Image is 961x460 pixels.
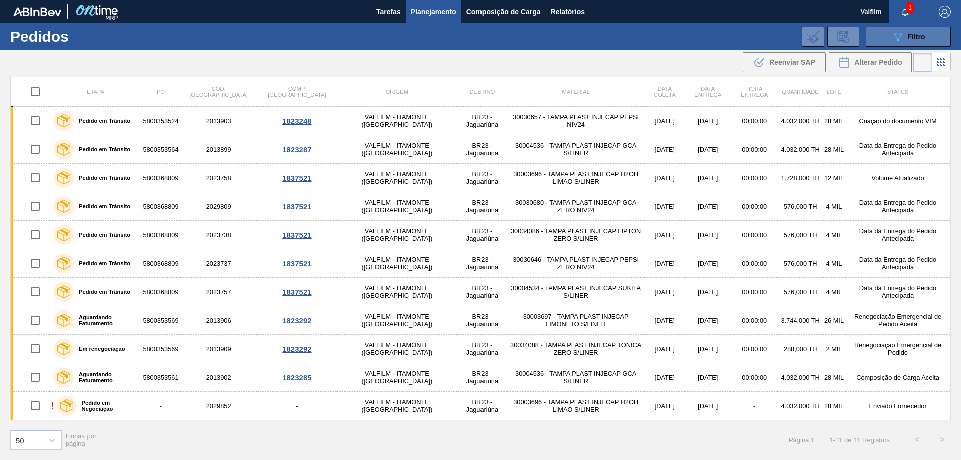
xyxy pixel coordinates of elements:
div: Solicitação de Revisão de Pedidos [827,27,859,47]
td: Data da Entrega do Pedido Antecipada [845,249,950,278]
td: 5800368809 [141,221,180,249]
td: 2013902 [180,363,257,392]
td: BR23 - Jaguariúna [457,392,508,420]
td: 30004536 - TAMPA PLAST INJECAP GCA S/LINER [507,363,644,392]
a: Pedido em Trânsito58003688092023737VALFILM - ITAMONTE ([GEOGRAPHIC_DATA])BR23 - Jaguariúna3003064... [11,249,951,278]
td: [DATE] [685,192,731,221]
td: [DATE] [644,249,685,278]
label: Aguardando Faturamento [74,314,137,326]
td: 00:00:00 [731,192,778,221]
a: Pedido em Trânsito58003688092029809VALFILM - ITAMONTE ([GEOGRAPHIC_DATA])BR23 - Jaguariúna3003068... [11,192,951,221]
td: 4.032,000 TH [778,107,822,135]
td: 5800353561 [141,363,180,392]
td: [DATE] [685,392,731,420]
td: [DATE] [644,363,685,392]
td: 00:00:00 [731,221,778,249]
span: Hora Entrega [741,86,768,98]
div: ! [51,400,54,412]
td: 30003696 - TAMPA PLAST INJECAP H2OH LIMAO S/LINER [507,392,644,420]
td: VALFILM - ITAMONTE ([GEOGRAPHIC_DATA]) [337,164,457,192]
td: - [257,392,337,420]
span: Alterar Pedido [854,58,902,66]
span: Cód. [GEOGRAPHIC_DATA] [189,86,247,98]
td: 00:00:00 [731,164,778,192]
td: 5800353564 [141,135,180,164]
div: 1837521 [259,259,335,268]
td: 2023737 [180,249,257,278]
td: 4 MIL [823,278,845,306]
td: BR23 - Jaguariúna [457,164,508,192]
td: VALFILM - ITAMONTE ([GEOGRAPHIC_DATA]) [337,107,457,135]
td: 5800353524 [141,107,180,135]
div: 1823248 [259,117,335,125]
span: Planejamento [411,6,456,18]
span: Status [887,89,908,95]
img: Logout [939,6,951,18]
td: VALFILM - ITAMONTE ([GEOGRAPHIC_DATA]) [337,135,457,164]
td: 00:00:00 [731,107,778,135]
td: 12 MIL [823,164,845,192]
button: > [930,427,955,452]
label: Pedido em Trânsito [74,232,130,238]
td: 30034086 - TAMPA PLAST INJECAP LIPTON ZERO S/LINER [507,221,644,249]
td: Data da Entrega do Pedido Antecipada [845,278,950,306]
td: 4 MIL [823,192,845,221]
img: TNhmsLtSVTkK8tSr43FrP2fwEKptu5GPRR3wAAAABJRU5ErkJggg== [13,7,61,16]
td: 00:00:00 [731,363,778,392]
td: 30004536 - TAMPA PLAST INJECAP GCA S/LINER [507,135,644,164]
td: 4 MIL [823,249,845,278]
td: 4 MIL [823,221,845,249]
div: 1823292 [259,345,335,353]
td: 2013906 [180,306,257,335]
span: Linhas por página [66,432,97,447]
td: 576,000 TH [778,192,822,221]
td: 576,000 TH [778,278,822,306]
label: Pedido em Trânsito [74,260,130,266]
span: Material [562,89,590,95]
td: 00:00:00 [731,278,778,306]
td: [DATE] [644,164,685,192]
td: 2023757 [180,278,257,306]
td: 28 MIL [823,135,845,164]
label: Pedido em Negociação [77,400,138,412]
td: VALFILM - ITAMONTE ([GEOGRAPHIC_DATA]) [337,306,457,335]
td: BR23 - Jaguariúna [457,192,508,221]
h1: Pedidos [10,31,160,42]
td: [DATE] [644,278,685,306]
td: Data da Entrega do Pedido Antecipada [845,135,950,164]
label: Pedido em Trânsito [74,203,130,209]
a: Pedido em Trânsito58003688092023738VALFILM - ITAMONTE ([GEOGRAPHIC_DATA])BR23 - Jaguariúna3003408... [11,221,951,249]
span: Data entrega [694,86,721,98]
td: [DATE] [685,164,731,192]
a: Em renegociação58003535692013909VALFILM - ITAMONTE ([GEOGRAPHIC_DATA])BR23 - Jaguariúna30034088 -... [11,335,951,363]
td: [DATE] [644,221,685,249]
td: [DATE] [685,278,731,306]
td: 4.032,000 TH [778,392,822,420]
td: VALFILM - ITAMONTE ([GEOGRAPHIC_DATA]) [337,392,457,420]
td: BR23 - Jaguariúna [457,221,508,249]
a: Pedido em Trânsito58003688092023757VALFILM - ITAMONTE ([GEOGRAPHIC_DATA])BR23 - Jaguariúna3000453... [11,278,951,306]
td: 30003696 - TAMPA PLAST INJECAP H2OH LIMAO S/LINER [507,164,644,192]
label: Pedido em Trânsito [74,146,130,152]
td: BR23 - Jaguariúna [457,306,508,335]
span: 1 - 11 de 11 Registros [829,436,890,444]
td: 576,000 TH [778,221,822,249]
span: Composição de Carga [466,6,541,18]
td: 2023738 [180,221,257,249]
td: 28 MIL [823,107,845,135]
td: Renegociação Emergencial de Pedido Aceita [845,306,950,335]
td: BR23 - Jaguariúna [457,363,508,392]
td: 2013899 [180,135,257,164]
td: BR23 - Jaguariúna [457,107,508,135]
td: 4.032,000 TH [778,135,822,164]
div: Importar Negociações dos Pedidos [802,27,824,47]
div: Visão em Lista [913,53,932,72]
span: PO [157,89,165,95]
span: Comp. [GEOGRAPHIC_DATA] [268,86,326,98]
a: Pedido em Trânsito58003535642013899VALFILM - ITAMONTE ([GEOGRAPHIC_DATA])BR23 - Jaguariúna3000453... [11,135,951,164]
div: Visão em Cards [932,53,951,72]
td: [DATE] [685,221,731,249]
a: Aguardando Faturamento58003535692013906VALFILM - ITAMONTE ([GEOGRAPHIC_DATA])BR23 - Jaguariúna300... [11,306,951,335]
td: 5800368809 [141,249,180,278]
td: 5800368809 [141,192,180,221]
